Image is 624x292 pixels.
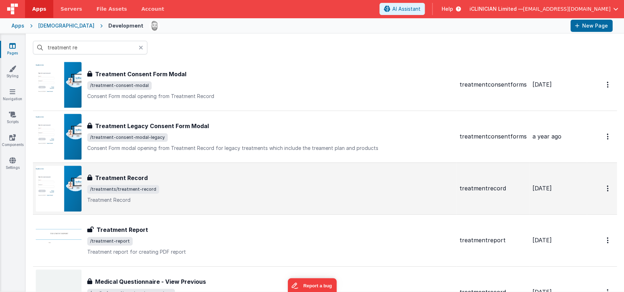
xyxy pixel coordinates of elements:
img: 338b8ff906eeea576da06f2fc7315c1b [149,21,159,31]
input: Search pages, id's ... [33,41,147,54]
div: Apps [11,22,24,29]
button: iCLINICIAN Limited — [EMAIL_ADDRESS][DOMAIN_NAME] [469,5,618,13]
p: Treatment Record [87,196,454,204]
button: Options [603,77,614,92]
span: /treatment-report [87,237,133,245]
span: Help [441,5,453,13]
span: [DATE] [532,185,552,192]
h3: Treatment Consent Form Modal [95,70,186,78]
span: Apps [32,5,46,13]
span: [DATE] [532,237,552,244]
button: AI Assistant [379,3,425,15]
div: treatmentreport [460,236,527,244]
button: Options [603,129,614,144]
span: /treatment-consent-modal [87,81,152,90]
div: [DEMOGRAPHIC_DATA] [38,22,94,29]
span: /treatments/treatment-record [87,185,159,194]
p: Treatment report for creating PDF report [87,248,454,255]
button: Options [603,233,614,248]
span: Servers [60,5,82,13]
button: New Page [570,20,613,32]
h3: Medical Questionnaire - View Previous [95,277,206,286]
span: File Assets [97,5,127,13]
p: Consent Form modal opening from Treatment Record for legacy treatments which include the treament... [87,145,454,152]
div: Development [108,22,143,29]
span: AI Assistant [392,5,420,13]
h3: Treatment Report [97,225,148,234]
button: Options [603,181,614,196]
div: treatmentconsentforms [460,132,527,141]
span: iCLINICIAN Limited — [469,5,523,13]
h3: Treatment Legacy Consent Form Modal [95,122,209,130]
p: Consent Form modal opening from Treatment Record [87,93,454,100]
span: a year ago [532,133,561,140]
h3: Treatment Record [95,174,148,182]
div: treatmentrecord [460,184,527,193]
span: [DATE] [532,81,552,88]
div: treatmentconsentforms [460,81,527,89]
span: [EMAIL_ADDRESS][DOMAIN_NAME] [523,5,610,13]
span: /treatment-consent-modal-legacy [87,133,168,142]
